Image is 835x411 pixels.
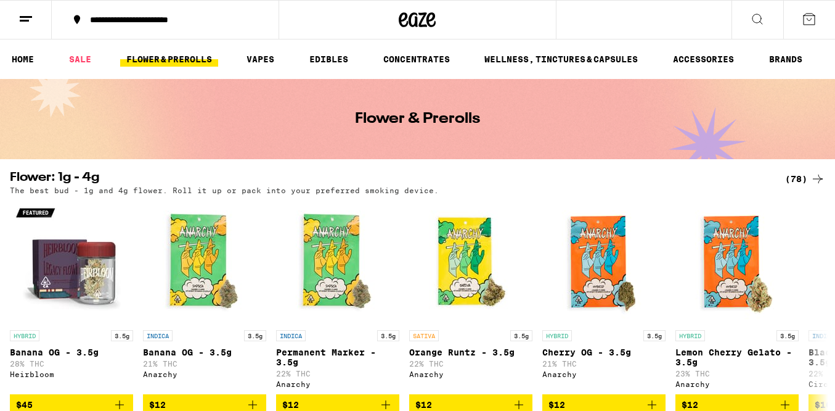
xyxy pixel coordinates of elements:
a: EDIBLES [303,52,354,67]
a: CONCENTRATES [377,52,456,67]
p: 23% THC [675,370,799,378]
img: Anarchy - Orange Runtz - 3.5g [409,201,532,324]
p: INDICA [276,330,306,341]
p: Banana OG - 3.5g [10,347,133,357]
a: Open page for Orange Runtz - 3.5g from Anarchy [409,201,532,394]
span: $16 [815,400,831,410]
p: Cherry OG - 3.5g [542,347,666,357]
a: (78) [785,172,825,186]
span: $12 [682,400,698,410]
p: 3.5g [244,330,266,341]
div: Anarchy [409,370,532,378]
p: 3.5g [111,330,133,341]
p: HYBRID [675,330,705,341]
a: Open page for Lemon Cherry Gelato - 3.5g from Anarchy [675,201,799,394]
div: Heirbloom [10,370,133,378]
img: Anarchy - Lemon Cherry Gelato - 3.5g [675,201,799,324]
p: The best bud - 1g and 4g flower. Roll it up or pack into your preferred smoking device. [10,186,439,194]
p: SATIVA [409,330,439,341]
a: Open page for Banana OG - 3.5g from Anarchy [143,201,266,394]
img: Heirbloom - Banana OG - 3.5g [10,201,133,324]
a: WELLNESS, TINCTURES & CAPSULES [478,52,644,67]
img: Anarchy - Cherry OG - 3.5g [542,201,666,324]
p: 21% THC [143,360,266,368]
a: Open page for Cherry OG - 3.5g from Anarchy [542,201,666,394]
a: BRANDS [763,52,809,67]
a: Open page for Banana OG - 3.5g from Heirbloom [10,201,133,394]
p: 3.5g [377,330,399,341]
div: Anarchy [675,380,799,388]
div: Anarchy [542,370,666,378]
p: INDICA [143,330,173,341]
p: 22% THC [409,360,532,368]
p: Banana OG - 3.5g [143,347,266,357]
span: $12 [149,400,166,410]
img: Anarchy - Permanent Marker - 3.5g [276,201,399,324]
span: $12 [282,400,299,410]
p: HYBRID [10,330,39,341]
a: HOME [6,52,40,67]
div: Anarchy [276,380,399,388]
a: FLOWER & PREROLLS [120,52,218,67]
img: Anarchy - Banana OG - 3.5g [143,201,266,324]
a: VAPES [240,52,280,67]
div: Anarchy [143,370,266,378]
p: HYBRID [542,330,572,341]
span: $12 [548,400,565,410]
p: 3.5g [643,330,666,341]
p: 21% THC [542,360,666,368]
p: Orange Runtz - 3.5g [409,347,532,357]
a: ACCESSORIES [667,52,740,67]
p: 28% THC [10,360,133,368]
p: 22% THC [276,370,399,378]
a: Open page for Permanent Marker - 3.5g from Anarchy [276,201,399,394]
p: Permanent Marker - 3.5g [276,347,399,367]
p: 3.5g [510,330,532,341]
h2: Flower: 1g - 4g [10,172,765,186]
span: $45 [16,400,33,410]
span: $12 [415,400,432,410]
p: Lemon Cherry Gelato - 3.5g [675,347,799,367]
a: SALE [63,52,97,67]
h1: Flower & Prerolls [355,112,480,127]
p: 3.5g [776,330,799,341]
